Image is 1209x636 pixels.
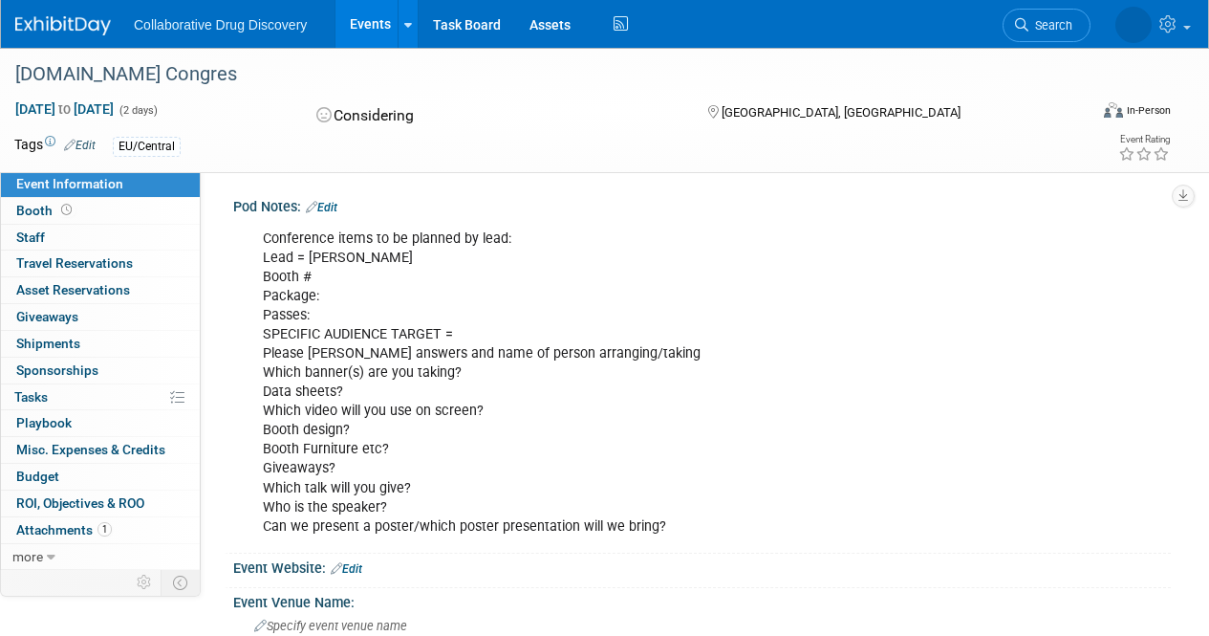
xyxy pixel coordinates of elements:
span: more [12,549,43,564]
span: Giveaways [16,309,78,324]
span: Event Information [16,176,123,191]
span: 1 [97,522,112,537]
span: Playbook [16,415,72,430]
div: Considering [311,99,677,133]
span: Shipments [16,336,80,351]
td: Toggle Event Tabs [162,570,201,595]
a: more [1,544,200,570]
a: Asset Reservations [1,277,200,303]
a: Event Information [1,171,200,197]
img: Format-Inperson.png [1104,102,1123,118]
span: Travel Reservations [16,255,133,271]
div: [DOMAIN_NAME] Congres [9,57,1072,92]
a: Edit [331,562,362,576]
a: Misc. Expenses & Credits [1,437,200,463]
span: Misc. Expenses & Credits [16,442,165,457]
a: Tasks [1,384,200,410]
span: Sponsorships [16,362,98,378]
a: Sponsorships [1,358,200,384]
span: Booth not reserved yet [57,203,76,217]
span: Tasks [14,389,48,405]
span: Specify event venue name [254,619,407,633]
a: Edit [306,201,337,214]
span: [GEOGRAPHIC_DATA], [GEOGRAPHIC_DATA] [722,105,961,120]
a: Attachments1 [1,517,200,543]
span: Search [1028,18,1072,33]
a: Giveaways [1,304,200,330]
a: Booth [1,198,200,224]
a: Budget [1,464,200,490]
a: Staff [1,225,200,251]
a: Travel Reservations [1,251,200,276]
div: EU/Central [113,137,181,157]
div: Event Website: [233,554,1171,579]
span: Collaborative Drug Discovery [134,17,307,33]
span: [DATE] [DATE] [14,100,115,118]
div: Event Venue Name: [233,588,1171,612]
a: Search [1003,9,1090,42]
a: Playbook [1,410,200,436]
span: Booth [16,203,76,218]
a: ROI, Objectives & ROO [1,491,200,516]
a: Edit [64,139,96,152]
span: to [55,101,74,117]
span: Budget [16,469,59,484]
span: ROI, Objectives & ROO [16,495,144,511]
div: Conference items to be planned by lead: Lead = [PERSON_NAME] Booth # Package: Passes: SPECIFIC AU... [249,220,985,546]
div: Event Rating [1118,135,1170,144]
span: Asset Reservations [16,282,130,297]
div: Event Format [1002,99,1171,128]
a: Shipments [1,331,200,357]
span: Attachments [16,522,112,537]
span: (2 days) [118,104,158,117]
div: Pod Notes: [233,192,1171,217]
td: Tags [14,135,96,157]
img: ExhibitDay [15,16,111,35]
span: Staff [16,230,45,245]
img: Mark Harding [1115,7,1152,43]
div: In-Person [1126,103,1171,118]
td: Personalize Event Tab Strip [128,570,162,595]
